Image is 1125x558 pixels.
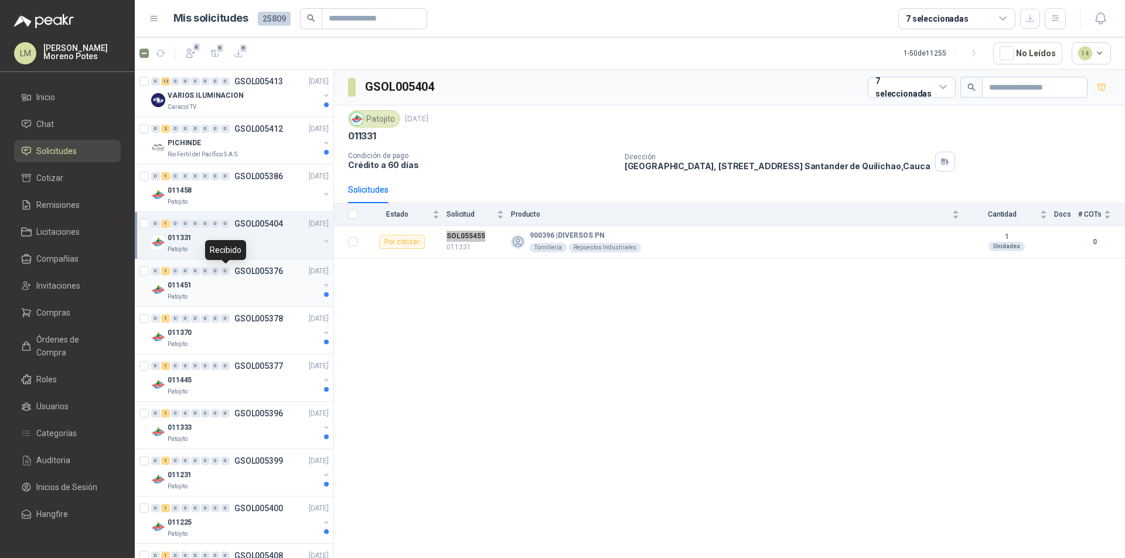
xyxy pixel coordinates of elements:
[151,457,160,465] div: 0
[168,529,187,539] p: Patojito
[221,77,230,85] div: 0
[14,328,121,364] a: Órdenes de Compra
[309,171,329,182] p: [DATE]
[181,220,190,228] div: 0
[161,314,170,323] div: 1
[309,456,329,467] p: [DATE]
[151,362,160,370] div: 0
[191,220,200,228] div: 0
[168,517,192,528] p: 011225
[36,198,80,211] span: Remisiones
[211,504,220,512] div: 0
[151,125,160,133] div: 0
[221,172,230,180] div: 0
[171,267,180,275] div: 0
[151,501,331,539] a: 0 1 0 0 0 0 0 0 GSOL005400[DATE] Company Logo011225Patojito
[14,42,36,64] div: LM
[993,42,1062,64] button: No Leídos
[14,449,121,471] a: Auditoria
[151,217,331,254] a: 0 1 0 0 0 0 0 0 GSOL005404[DATE] Company Logo011331Patojito
[14,113,121,135] a: Chat
[168,482,187,491] p: Patojito
[258,12,291,26] span: 25809
[151,220,160,228] div: 0
[151,267,160,275] div: 0
[171,172,180,180] div: 0
[348,183,388,196] div: Solicitudes
[161,172,170,180] div: 1
[234,220,283,228] p: GSOL005404
[309,361,329,372] p: [DATE]
[348,152,615,160] p: Condición de pago
[405,114,428,125] p: [DATE]
[234,504,283,512] p: GSOL005400
[1078,237,1111,248] b: 0
[36,91,55,104] span: Inicio
[309,76,329,87] p: [DATE]
[191,409,200,417] div: 0
[988,242,1025,251] div: Unidades
[181,504,190,512] div: 0
[181,172,190,180] div: 0
[151,172,160,180] div: 0
[446,210,495,218] span: Solicitud
[36,145,77,158] span: Solicitudes
[234,267,283,275] p: GSOL005376
[36,172,63,184] span: Cotizar
[168,327,192,338] p: 011370
[234,77,283,85] p: GSOL005413
[161,457,170,465] div: 1
[161,504,170,512] div: 1
[36,279,80,292] span: Invitaciones
[966,232,1047,242] b: 1
[625,161,930,171] p: [GEOGRAPHIC_DATA], [STREET_ADDRESS] Santander de Quilichao , Cauca
[14,395,121,417] a: Usuarios
[168,197,187,207] p: Patojito
[14,140,121,162] a: Solicitudes
[309,503,329,514] p: [DATE]
[348,130,376,142] p: 011331
[151,409,160,417] div: 0
[36,400,69,413] span: Usuarios
[151,330,165,344] img: Company Logo
[43,44,121,60] p: [PERSON_NAME] Moreno Potes
[211,220,220,228] div: 0
[151,77,160,85] div: 0
[569,243,641,252] div: Repuestos Industriales
[171,362,180,370] div: 0
[530,231,605,241] b: 900396 | DIVERSOS PN
[229,44,248,63] button: 6
[168,422,192,433] p: 011333
[875,74,935,100] div: 7 seleccionadas
[966,210,1038,218] span: Cantidad
[171,77,180,85] div: 0
[151,504,160,512] div: 0
[168,245,187,254] p: Patojito
[625,153,930,161] p: Dirección
[221,314,230,323] div: 0
[193,42,201,52] span: 6
[1054,203,1078,226] th: Docs
[36,427,77,440] span: Categorías
[36,118,54,131] span: Chat
[173,10,248,27] h1: Mis solicitudes
[221,125,230,133] div: 0
[168,232,192,244] p: 011331
[14,476,121,498] a: Inicios de Sesión
[168,292,187,302] p: Patojito
[211,267,220,275] div: 0
[171,125,180,133] div: 0
[151,235,165,249] img: Company Logo
[221,362,230,370] div: 0
[364,203,446,226] th: Estado
[201,172,210,180] div: 0
[161,362,170,370] div: 1
[14,275,121,297] a: Invitaciones
[511,203,966,226] th: Producto
[967,83,976,91] span: search
[151,311,331,349] a: 0 1 0 0 0 0 0 0 GSOL005378[DATE] Company Logo011370Patojito
[966,203,1054,226] th: Cantidad
[171,314,180,323] div: 0
[36,306,70,319] span: Compras
[14,221,121,243] a: Licitaciones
